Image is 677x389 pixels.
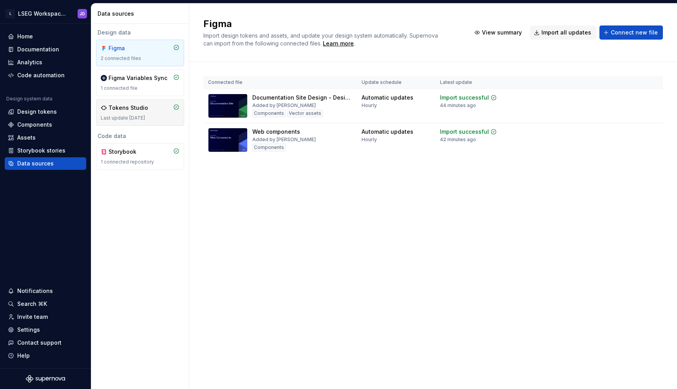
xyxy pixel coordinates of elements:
svg: Supernova Logo [26,375,65,383]
th: Update schedule [357,76,435,89]
div: Data sources [98,10,186,18]
a: Components [5,118,86,131]
button: Notifications [5,285,86,297]
button: Contact support [5,336,86,349]
div: Contact support [17,339,62,347]
div: Hourly [362,102,377,109]
a: Figma Variables Sync1 connected file [96,69,184,96]
a: Tokens StudioLast update [DATE] [96,99,184,126]
button: Connect new file [599,25,663,40]
h2: Figma [203,18,461,30]
div: Import successful [440,94,489,102]
div: Search ⌘K [17,300,47,308]
span: Import all updates [541,29,591,36]
div: Automatic updates [362,128,413,136]
div: Data sources [17,160,54,167]
span: Import design tokens and assets, and update your design system automatically. Supernova can impor... [203,32,440,47]
div: L [5,9,15,18]
a: Documentation [5,43,86,56]
div: Components [252,144,286,151]
div: Tokens Studio [109,104,148,112]
div: Documentation Site Design - Design System - v.1.0 [252,94,352,102]
a: Analytics [5,56,86,69]
div: JD [80,11,85,17]
div: Import successful [440,128,489,136]
button: Search ⌘K [5,298,86,310]
a: Storybook stories [5,144,86,157]
button: View summary [471,25,527,40]
div: Assets [17,134,36,142]
div: 1 connected file [101,85,179,91]
a: Learn more [323,40,354,47]
a: Design tokens [5,105,86,118]
span: Connect new file [611,29,658,36]
button: Help [5,349,86,362]
a: Code automation [5,69,86,82]
div: Storybook [109,148,146,156]
div: Design system data [6,96,52,102]
div: Hourly [362,136,377,143]
div: Home [17,33,33,40]
div: Storybook stories [17,147,65,155]
div: Invite team [17,313,48,321]
span: View summary [482,29,522,36]
div: 44 minutes ago [440,102,476,109]
div: Figma [109,44,146,52]
th: Connected file [203,76,357,89]
div: Notifications [17,287,53,295]
div: Vector assets [287,109,323,117]
div: Design tokens [17,108,57,116]
button: Import all updates [530,25,596,40]
a: Figma2 connected files [96,40,184,66]
div: Settings [17,326,40,334]
div: Added by [PERSON_NAME] [252,136,316,143]
div: Added by [PERSON_NAME] [252,102,316,109]
div: LSEG Workspace Design System [18,10,68,18]
a: Assets [5,131,86,144]
a: Settings [5,324,86,336]
div: Analytics [17,58,42,66]
div: Components [17,121,52,129]
div: Code automation [17,71,65,79]
a: Invite team [5,311,86,323]
div: 2 connected files [101,55,179,62]
div: Last update [DATE] [101,115,179,121]
a: Data sources [5,157,86,170]
div: Help [17,352,30,360]
div: Components [252,109,286,117]
div: 1 connected repository [101,159,179,165]
span: . [322,41,355,47]
div: Code data [96,132,184,140]
a: Storybook1 connected repository [96,143,184,170]
div: Automatic updates [362,94,413,102]
div: Documentation [17,45,59,53]
div: Figma Variables Sync [109,74,167,82]
th: Latest update [435,76,517,89]
div: Design data [96,29,184,36]
a: Home [5,30,86,43]
button: LLSEG Workspace Design SystemJD [2,5,89,22]
div: Web components [252,128,300,136]
div: 42 minutes ago [440,136,476,143]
